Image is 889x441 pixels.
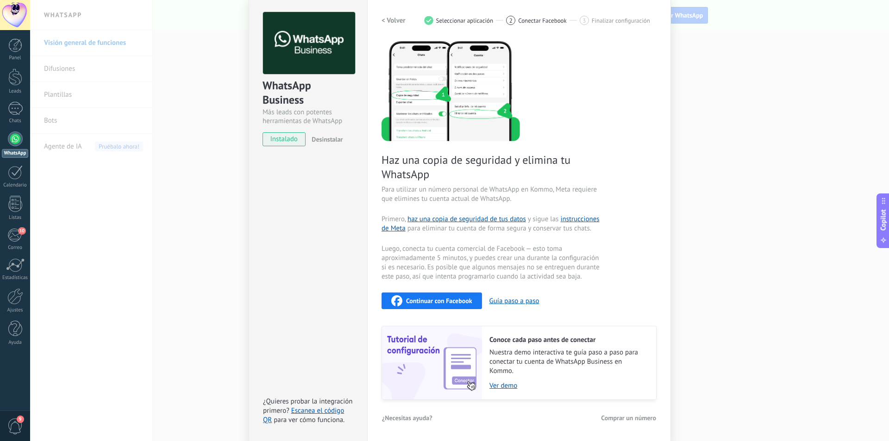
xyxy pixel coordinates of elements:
[382,153,602,181] span: Haz una copia de seguridad y elimina tu WhatsApp
[263,12,355,75] img: logo_main.png
[2,275,29,281] div: Estadísticas
[274,416,344,424] span: para ver cómo funciona.
[2,307,29,313] div: Ajustes
[582,17,586,25] span: 3
[312,135,343,143] span: Desinstalar
[518,17,567,24] span: Conectar Facebook
[879,209,888,230] span: Copilot
[489,297,539,305] button: Guía paso a paso
[406,298,472,304] span: Continuar con Facebook
[382,244,602,281] span: Luego, conecta tu cuenta comercial de Facebook — esto toma aproximadamente 5 minutos, y puedes cr...
[2,149,28,158] div: WhatsApp
[382,215,602,233] span: Primero, y sigue las para eliminar tu cuenta de forma segura y conservar tus chats.
[263,397,353,415] span: ¿Quieres probar la integración primero?
[489,381,647,390] a: Ver demo
[382,292,482,309] button: Continuar con Facebook
[263,406,344,424] a: Escanea el código QR
[407,215,526,224] a: haz una copia de seguridad de tus datos
[382,40,520,141] img: delete personal phone
[2,340,29,346] div: Ayuda
[382,16,406,25] h2: < Volver
[2,182,29,188] div: Calendario
[436,17,494,24] span: Seleccionar aplicación
[263,78,354,108] div: WhatsApp Business
[2,245,29,251] div: Correo
[509,17,513,25] span: 2
[382,185,602,204] span: Para utilizar un número personal de WhatsApp en Kommo, Meta requiere que elimines tu cuenta actua...
[2,88,29,94] div: Leads
[263,108,354,125] div: Más leads con potentes herramientas de WhatsApp
[2,215,29,221] div: Listas
[489,348,647,376] span: Nuestra demo interactiva te guía paso a paso para conectar tu cuenta de WhatsApp Business en Kommo.
[263,132,305,146] span: instalado
[382,411,433,425] button: ¿Necesitas ayuda?
[2,118,29,124] div: Chats
[601,411,657,425] button: Comprar un número
[382,415,432,421] span: ¿Necesitas ayuda?
[382,215,600,233] a: instrucciones de Meta
[2,55,29,61] div: Panel
[592,17,650,24] span: Finalizar configuración
[601,415,656,421] span: Comprar un número
[17,416,24,423] span: 9
[489,335,647,344] h2: Conoce cada paso antes de conectar
[18,227,26,235] span: 10
[308,132,343,146] button: Desinstalar
[382,12,406,29] button: < Volver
